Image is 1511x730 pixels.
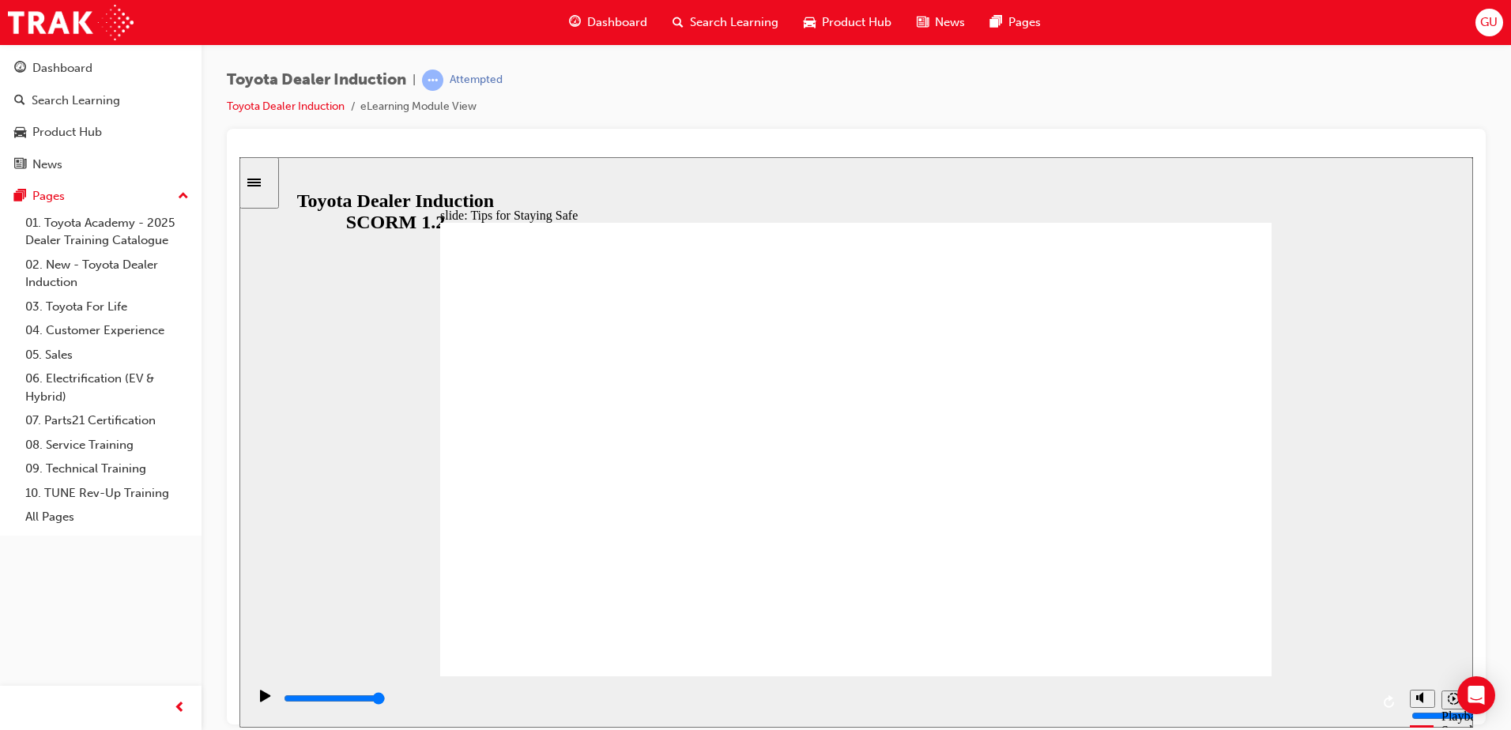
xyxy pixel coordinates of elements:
[19,367,195,408] a: 06. Electrification (EV & Hybrid)
[673,13,684,32] span: search-icon
[19,295,195,319] a: 03. Toyota For Life
[14,62,26,76] span: guage-icon
[14,126,26,140] span: car-icon
[904,6,978,39] a: news-iconNews
[1162,519,1226,570] div: misc controls
[6,51,195,182] button: DashboardSearch LearningProduct HubNews
[8,5,134,40] img: Trak
[8,519,1162,570] div: playback controls
[413,71,416,89] span: |
[19,343,195,367] a: 05. Sales
[1480,13,1498,32] span: GU
[1202,552,1226,581] div: Playback Speed
[1172,552,1274,565] input: volume
[227,71,406,89] span: Toyota Dealer Induction
[32,92,120,110] div: Search Learning
[174,698,186,718] span: prev-icon
[32,59,92,77] div: Dashboard
[32,156,62,174] div: News
[6,118,195,147] a: Product Hub
[690,13,778,32] span: Search Learning
[587,13,647,32] span: Dashboard
[569,13,581,32] span: guage-icon
[32,123,102,141] div: Product Hub
[178,186,189,207] span: up-icon
[822,13,891,32] span: Product Hub
[32,187,65,205] div: Pages
[791,6,904,39] a: car-iconProduct Hub
[990,13,1002,32] span: pages-icon
[14,158,26,172] span: news-icon
[19,253,195,295] a: 02. New - Toyota Dealer Induction
[6,182,195,211] button: Pages
[19,505,195,529] a: All Pages
[917,13,929,32] span: news-icon
[44,535,146,547] input: slide progress
[660,6,791,39] a: search-iconSearch Learning
[19,433,195,457] a: 08. Service Training
[978,6,1053,39] a: pages-iconPages
[804,13,816,32] span: car-icon
[14,94,25,108] span: search-icon
[422,70,443,91] span: learningRecordVerb_ATTEMPT-icon
[14,190,26,204] span: pages-icon
[8,532,35,559] button: Play (Ctrl+Alt+P)
[1457,676,1495,714] div: Open Intercom Messenger
[450,73,503,88] div: Attempted
[1008,13,1041,32] span: Pages
[556,6,660,39] a: guage-iconDashboard
[360,98,477,116] li: eLearning Module View
[1202,533,1227,552] button: Playback speed
[1475,9,1503,36] button: GU
[1170,532,1196,551] button: Mute (Ctrl+Alt+M)
[19,211,195,253] a: 01. Toyota Academy - 2025 Dealer Training Catalogue
[6,86,195,115] a: Search Learning
[19,457,195,481] a: 09. Technical Training
[6,54,195,83] a: Dashboard
[19,318,195,343] a: 04. Customer Experience
[1139,533,1162,557] button: Replay (Ctrl+Alt+R)
[19,408,195,433] a: 07. Parts21 Certification
[19,481,195,506] a: 10. TUNE Rev-Up Training
[6,150,195,179] a: News
[935,13,965,32] span: News
[227,100,345,113] a: Toyota Dealer Induction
